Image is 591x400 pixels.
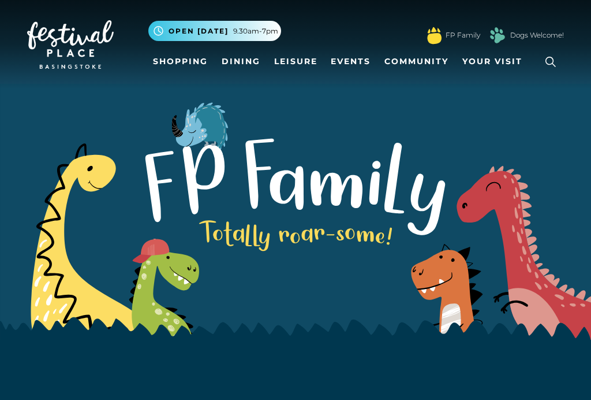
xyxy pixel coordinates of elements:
[148,51,212,72] a: Shopping
[270,51,322,72] a: Leisure
[510,30,564,40] a: Dogs Welcome!
[148,21,281,41] button: Open [DATE] 9.30am-7pm
[233,26,278,36] span: 9.30am-7pm
[217,51,265,72] a: Dining
[326,51,375,72] a: Events
[458,51,533,72] a: Your Visit
[462,55,522,68] span: Your Visit
[169,26,229,36] span: Open [DATE]
[446,30,480,40] a: FP Family
[380,51,453,72] a: Community
[27,20,114,69] img: Festival Place Logo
